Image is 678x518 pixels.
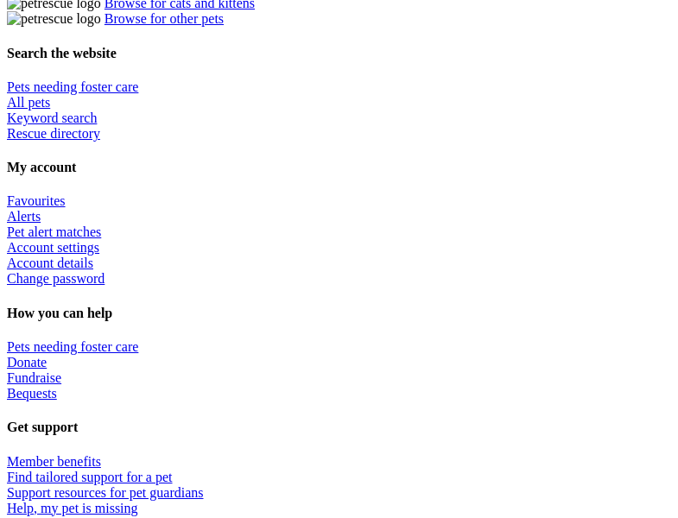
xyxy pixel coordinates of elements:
a: Change password [7,271,105,286]
img: petrescue logo [7,11,101,27]
h4: Get support [7,420,671,435]
a: Pet alert matches [7,224,101,239]
a: Find tailored support for a pet [7,470,173,484]
h4: How you can help [7,306,671,321]
a: Alerts [7,209,41,224]
h4: Search the website [7,46,671,61]
a: Keyword search [7,111,97,125]
a: Pets needing foster care [7,79,138,94]
a: Pets needing foster care [7,339,138,354]
a: Favourites [7,193,66,208]
a: Account settings [7,240,99,255]
a: Fundraise [7,370,61,385]
a: Bequests [7,386,57,401]
a: Help, my pet is missing [7,501,138,515]
a: Browse for other pets [105,11,224,26]
a: Member benefits [7,454,101,469]
a: Account details [7,256,93,270]
a: Rescue directory [7,126,100,141]
a: Support resources for pet guardians [7,485,204,500]
h4: My account [7,160,671,175]
a: Donate [7,355,47,370]
a: All pets [7,95,50,110]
